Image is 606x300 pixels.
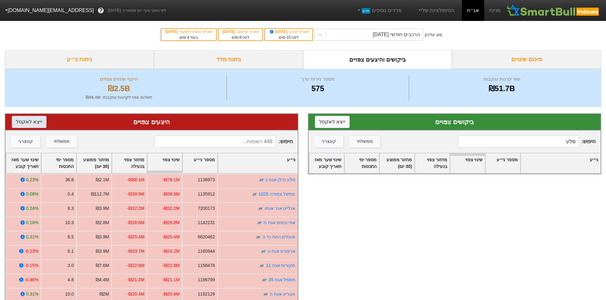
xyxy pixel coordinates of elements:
[411,76,593,83] div: שווי קרנות עוקבות
[18,138,33,145] div: קונצרני
[380,153,414,173] div: Toggle SortBy
[127,234,144,240] div: -₪25.4M
[262,234,296,239] a: פועלים התח נד ה
[425,31,442,38] div: סוג עדכון
[354,4,404,17] a: מדדים נוספיםחדש
[198,262,215,269] div: 1158476
[68,262,74,269] div: 3.0
[6,153,41,173] div: Toggle SortBy
[198,248,215,255] div: 1160944
[345,153,379,173] div: Toggle SortBy
[13,76,225,83] div: היקף שינויים צפויים
[228,76,407,83] div: מספר ניירות ערך
[96,205,109,212] div: ₪3.9M
[198,205,215,212] div: 7200173
[5,50,154,69] div: ניתוח ני״ע
[256,220,263,226] img: tase link
[127,291,144,297] div: -₪20.4M
[91,191,109,197] div: ₪112.7M
[506,4,601,17] img: SmartBull
[108,7,166,14] span: לפי נתוני סוף יום מתאריך [DATE]
[127,277,144,283] div: -₪21.2M
[198,277,215,283] div: 1196799
[373,31,420,38] div: הרכבים חודשי [DATE]
[26,191,38,197] div: 0.08%
[264,220,296,225] a: אפי נכסים אגח ח
[54,138,70,145] div: ממשלתי
[26,291,38,297] div: 0.31%
[315,117,595,127] div: ביקושים צפויים
[68,277,74,283] div: 4.8
[165,30,179,34] span: [DATE]
[127,248,144,255] div: -₪33.7M
[458,136,596,148] span: חיפוש :
[259,191,296,197] a: ממשל צמודה 1025
[163,219,180,226] div: -₪28.8M
[155,136,292,148] span: חיפוש :
[452,50,601,69] div: סיכום שינויים
[357,138,373,145] div: ממשלתי
[259,263,265,269] img: tase link
[96,219,109,226] div: ₪2.8M
[239,35,241,40] span: 8
[218,153,298,173] div: Toggle SortBy
[41,153,76,173] div: Toggle SortBy
[26,234,38,240] div: 0.31%
[65,219,74,226] div: 10.3
[198,234,215,240] div: 6620462
[13,94,225,101] div: תשלום צפוי לקרנות עוקבות : ₪49.4M
[26,177,38,183] div: 0.23%
[164,29,213,35] div: תאריך כניסה לתוקף :
[322,138,336,145] div: קונצרני
[266,263,295,268] a: מקורות אגח 11
[228,83,407,94] div: 575
[154,50,303,69] div: ניתוח מדד
[26,205,38,212] div: 0.24%
[269,30,289,34] span: [DATE]
[415,153,449,173] div: Toggle SortBy
[96,277,109,283] div: ₪4.4M
[155,136,276,148] input: 448 רשומות...
[127,191,144,197] div: -₪39.9M
[268,277,295,282] a: חשמל אגח 35
[414,4,457,17] a: הסימולציות שלי
[46,136,77,147] button: ממשלתי
[68,234,74,240] div: 6.5
[286,35,290,40] span: 15
[222,35,259,40] div: לפני ימים
[26,219,38,226] div: 0.18%
[521,153,601,173] div: Toggle SortBy
[24,248,38,255] div: -0.23%
[183,153,217,173] div: Toggle SortBy
[261,277,268,283] img: tase link
[350,136,380,147] button: ממשלתי
[24,277,38,283] div: -0.46%
[96,262,109,269] div: ₪7.6M
[315,116,350,128] button: ייצא לאקסל
[198,219,215,226] div: 1142231
[270,291,296,297] a: מגוריט אגח ה
[262,291,269,297] img: tase link
[411,83,593,94] div: ₪51.7B
[68,191,74,197] div: 0.4
[12,117,291,127] div: היצעים צפויים
[309,153,344,173] div: Toggle SortBy
[362,8,370,14] span: חדש
[266,177,296,182] a: סלע נדלן אגח ג
[100,291,109,297] div: ₪2M
[12,116,46,128] button: ייצא לאקסל
[251,191,258,197] img: tase link
[13,83,225,94] div: ₪2.5B
[164,35,213,40] div: בעוד ימים
[147,153,182,173] div: Toggle SortBy
[68,205,74,212] div: 8.3
[450,153,485,173] div: Toggle SortBy
[96,248,109,255] div: ₪3.9M
[163,191,180,197] div: -₪39.9M
[198,177,215,183] div: 1138973
[314,136,343,147] button: קונצרני
[163,234,180,240] div: -₪25.4M
[268,35,309,40] div: לפני ימים
[24,262,38,269] div: -0.15%
[260,248,267,255] img: tase link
